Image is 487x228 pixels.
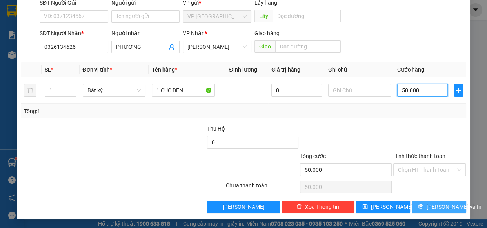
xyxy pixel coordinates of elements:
span: [PERSON_NAME] [371,203,413,211]
b: [PERSON_NAME] [10,50,44,87]
b: BIÊN NHẬN GỬI HÀNG HÓA [51,11,75,75]
th: Ghi chú [325,62,394,77]
span: Định lượng [229,66,257,73]
span: Xóa Thông tin [305,203,339,211]
label: Hình thức thanh toán [393,153,445,159]
span: save [362,204,368,210]
li: (c) 2017 [66,37,108,47]
span: Giao hàng [254,30,280,36]
input: Dọc đường [273,10,341,22]
span: user-add [169,44,175,50]
div: Người nhận [111,29,180,38]
span: Giá trị hàng [271,66,300,73]
span: Giao [254,40,275,53]
button: delete [24,84,36,97]
span: delete [296,204,302,210]
span: Cước hàng [397,66,424,73]
span: [PERSON_NAME] [223,203,265,211]
button: deleteXóa Thông tin [282,201,354,213]
img: logo.jpg [85,10,104,29]
span: VP Phan Thiết [187,41,247,53]
button: plus [454,84,463,97]
span: Tên hàng [152,66,177,73]
b: [DOMAIN_NAME] [66,30,108,36]
input: Dọc đường [275,40,341,53]
div: SĐT Người Nhận [40,29,108,38]
button: [PERSON_NAME] [207,201,280,213]
div: Chưa thanh toán [225,181,300,195]
span: Bất kỳ [87,84,141,96]
input: VD: Bàn, Ghế [152,84,215,97]
span: plus [454,87,463,93]
input: 0 [271,84,322,97]
span: Thu Hộ [207,126,225,132]
input: Ghi Chú [328,84,391,97]
button: printer[PERSON_NAME] và In [412,201,466,213]
div: Tổng: 1 [24,107,189,115]
span: SL [45,66,51,73]
button: save[PERSON_NAME] [356,201,410,213]
span: Lấy [254,10,273,22]
span: [PERSON_NAME] và In [427,203,482,211]
span: Tổng cước [300,153,326,159]
span: VP Sài Gòn [187,11,247,22]
span: printer [418,204,423,210]
span: VP Nhận [183,30,205,36]
span: Đơn vị tính [83,66,112,73]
